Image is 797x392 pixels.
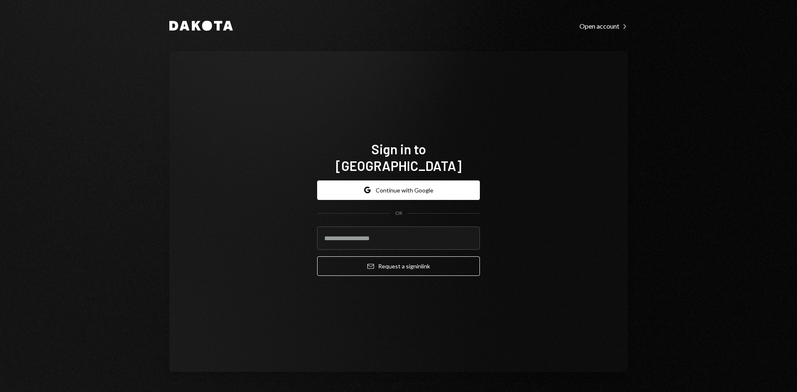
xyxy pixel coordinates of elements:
button: Continue with Google [317,180,480,200]
h1: Sign in to [GEOGRAPHIC_DATA] [317,141,480,174]
div: OR [395,210,402,217]
div: Open account [579,22,628,30]
button: Request a signinlink [317,256,480,276]
a: Open account [579,21,628,30]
